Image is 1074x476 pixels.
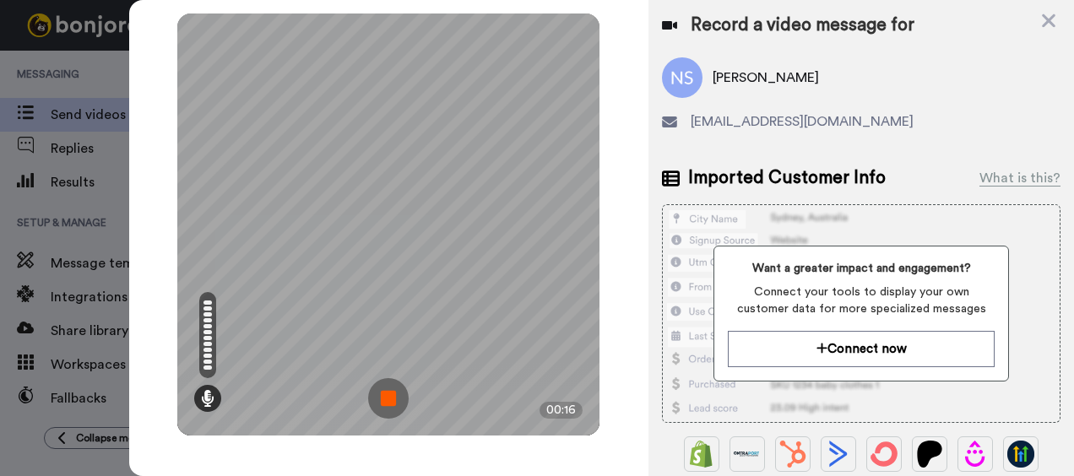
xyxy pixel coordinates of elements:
img: Ontraport [734,441,761,468]
div: What is this? [979,168,1060,188]
img: Shopify [688,441,715,468]
img: ActiveCampaign [825,441,852,468]
img: ic_record_stop.svg [368,378,409,419]
span: [EMAIL_ADDRESS][DOMAIN_NAME] [691,111,914,132]
img: GoHighLevel [1007,441,1034,468]
button: Connect now [728,331,995,367]
span: Connect your tools to display your own customer data for more specialized messages [728,284,995,317]
div: 00:16 [540,402,583,419]
span: Want a greater impact and engagement? [728,260,995,277]
img: Drip [962,441,989,468]
img: Patreon [916,441,943,468]
img: ConvertKit [871,441,898,468]
span: Imported Customer Info [688,165,886,191]
img: Hubspot [779,441,806,468]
